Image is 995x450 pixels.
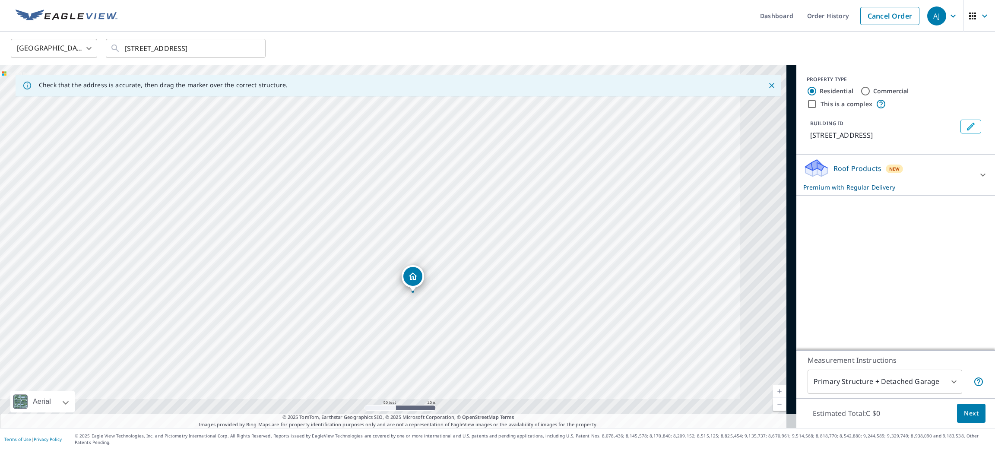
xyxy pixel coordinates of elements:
div: Roof ProductsNewPremium with Regular Delivery [803,158,988,192]
button: Close [766,80,777,91]
p: © 2025 Eagle View Technologies, Inc. and Pictometry International Corp. All Rights Reserved. Repo... [75,433,991,446]
p: Premium with Regular Delivery [803,183,973,192]
p: Check that the address is accurate, then drag the marker over the correct structure. [39,81,288,89]
div: [GEOGRAPHIC_DATA] [11,36,97,60]
div: Aerial [10,391,75,412]
div: Aerial [30,391,54,412]
label: Commercial [873,87,909,95]
button: Next [957,404,985,423]
a: Current Level 19, Zoom Out [773,398,786,411]
label: Residential [820,87,853,95]
span: Next [964,408,979,419]
p: | [4,437,62,442]
div: Dropped pin, building 1, Residential property, 57 GENEVA CRES BRAMPTON ON L6S1K7 [402,265,424,292]
a: Current Level 19, Zoom In [773,385,786,398]
a: Cancel Order [860,7,919,25]
span: New [889,165,900,172]
a: OpenStreetMap [462,414,498,420]
a: Privacy Policy [34,436,62,442]
div: Primary Structure + Detached Garage [808,370,962,394]
button: Edit building 1 [960,120,981,133]
a: Terms [500,414,514,420]
input: Search by address or latitude-longitude [125,36,248,60]
img: EV Logo [16,10,117,22]
div: PROPERTY TYPE [807,76,985,83]
p: [STREET_ADDRESS] [810,130,957,140]
p: BUILDING ID [810,120,843,127]
p: Measurement Instructions [808,355,984,365]
a: Terms of Use [4,436,31,442]
span: Your report will include the primary structure and a detached garage if one exists. [973,377,984,387]
p: Estimated Total: C $0 [806,404,887,423]
div: AJ [927,6,946,25]
label: This is a complex [821,100,872,108]
p: Roof Products [833,163,881,174]
span: © 2025 TomTom, Earthstar Geographics SIO, © 2025 Microsoft Corporation, © [282,414,514,421]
